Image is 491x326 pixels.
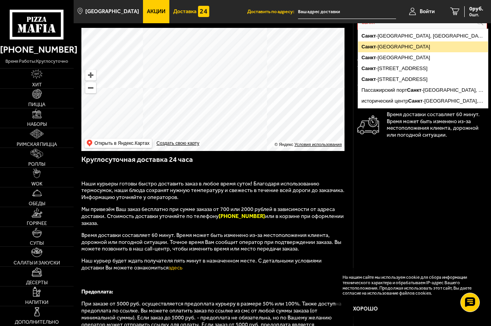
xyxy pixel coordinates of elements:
[219,213,265,220] b: [PHONE_NUMBER]
[357,79,380,102] img: Оплата доставки
[362,65,376,71] ymaps: Санкт
[343,301,389,317] button: Хорошо
[28,162,45,167] span: Роллы
[29,201,45,206] span: Обеды
[362,55,376,60] ymaps: Санкт
[15,320,59,325] span: Дополнительно
[32,82,42,88] span: Хит
[275,142,293,147] ymaps: © Яндекс
[357,41,488,47] p: По данному адресу доставка не осуществляется
[358,31,488,41] ymaps: -[GEOGRAPHIC_DATA], [GEOGRAPHIC_DATA]
[27,221,47,226] span: Горячее
[26,280,48,285] span: Десерты
[358,74,488,85] ymaps: -[STREET_ADDRESS]
[298,5,396,19] input: Ваш адрес доставки
[28,102,45,107] span: Пицца
[358,52,488,63] ymaps: -[GEOGRAPHIC_DATA]
[30,241,44,246] span: Супы
[169,264,183,271] a: здесь
[358,41,488,52] ymaps: -[GEOGRAPHIC_DATA]
[469,6,483,12] span: 0 руб.
[357,65,488,73] h3: Условия доставки
[247,9,298,14] span: Доставить по адресу:
[81,156,345,168] h3: Круглосуточная доставка 24 часа
[362,33,376,39] ymaps: Санкт
[85,9,139,14] span: [GEOGRAPHIC_DATA]
[343,275,472,296] p: На нашем сайте мы используем cookie для сбора информации технического характера и обрабатываем IP...
[358,96,488,106] ymaps: исторический центр -[GEOGRAPHIC_DATA], [GEOGRAPHIC_DATA]
[81,180,345,201] span: Наши курьеры готовы быстро доставить заказ в любое время суток! Благодаря использованию термосумо...
[81,257,322,271] span: Наш курьер будет ждать получателя пять минут в назначенном месте. С детальными условиями доставки...
[387,111,487,139] p: Время доставки составляет 60 минут. Время может быть изменено из-за местоположения клиента, дорож...
[358,85,488,96] ymaps: Пассажирский порт -[GEOGRAPHIC_DATA], [GEOGRAPHIC_DATA]
[357,115,379,134] img: Автомобиль доставки
[84,139,152,148] ymaps: Открыть в Яндекс.Картах
[198,6,210,17] img: 15daf4d41897b9f0e9f617042186c801.svg
[420,9,435,14] span: Войти
[81,206,344,226] span: Мы привезём Ваш заказ бесплатно при сумме заказа от 700 или 2000 рублей в зависимости от адреса д...
[295,142,342,147] a: Условия использования
[25,300,48,305] span: Напитки
[31,182,43,187] span: WOK
[358,63,488,74] ymaps: -[STREET_ADDRESS]
[469,12,483,17] span: 0 шт.
[81,288,113,295] b: Предоплата:
[81,232,341,252] span: Время доставки составляет 60 минут. Время может быть изменено из-за местоположения клиента, дорож...
[362,76,376,82] ymaps: Санкт
[147,9,165,14] span: Акции
[95,139,150,148] ymaps: Открыть в Яндекс.Картах
[407,87,422,93] ymaps: Санкт
[408,98,423,104] ymaps: Санкт
[17,142,57,147] span: Римская пицца
[27,122,47,127] span: Наборы
[173,9,196,14] span: Доставка
[362,44,376,50] ymaps: Санкт
[155,141,201,146] a: Создать свою карту
[14,261,60,266] span: Салаты и закуски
